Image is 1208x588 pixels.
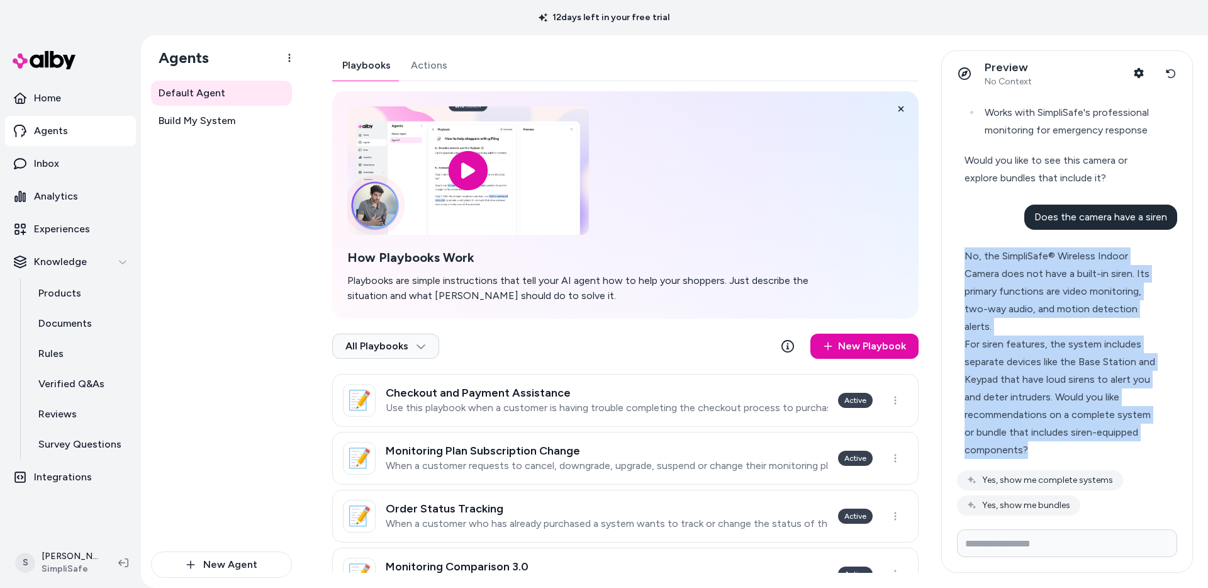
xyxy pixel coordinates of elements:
[151,551,292,578] button: New Agent
[38,407,77,422] p: Reviews
[343,442,376,475] div: 📝
[34,189,78,204] p: Analytics
[332,50,401,81] button: Playbooks
[34,222,90,237] p: Experiences
[5,83,136,113] a: Home
[34,254,87,269] p: Knowledge
[347,273,830,303] p: Playbooks are simple instructions that tell your AI agent how to help your shoppers. Just describ...
[386,402,828,414] p: Use this playbook when a customer is having trouble completing the checkout process to purchase t...
[26,369,136,399] a: Verified Q&As
[38,286,81,301] p: Products
[386,387,828,399] h3: Checkout and Payment Assistance
[838,451,873,466] div: Active
[5,181,136,212] a: Analytics
[38,376,104,392] p: Verified Q&As
[838,567,873,582] div: Active
[981,104,1159,139] li: Works with SimpliSafe's professional monitoring for emergency response
[26,278,136,308] a: Products
[34,123,68,139] p: Agents
[332,490,919,543] a: 📝Order Status TrackingWhen a customer who has already purchased a system wants to track or change...
[34,156,59,171] p: Inbox
[26,308,136,339] a: Documents
[332,432,919,485] a: 📝Monitoring Plan Subscription ChangeWhen a customer requests to cancel, downgrade, upgrade, suspe...
[965,247,1159,336] div: No, the SimpliSafe® Wireless Indoor Camera does not have a built-in siren. Its primary functions ...
[5,214,136,244] a: Experiences
[26,429,136,460] a: Survey Questions
[26,339,136,369] a: Rules
[5,149,136,179] a: Inbox
[38,346,64,361] p: Rules
[838,509,873,524] div: Active
[985,76,1032,88] span: No Context
[386,502,828,515] h3: Order Status Tracking
[1034,211,1167,223] span: Does the camera have a siren
[42,563,98,575] span: SimpliSafe
[5,116,136,146] a: Agents
[965,336,1159,459] div: For siren features, the system includes separate devices like the Base Station and Keypad that ha...
[401,50,457,81] button: Actions
[386,560,828,573] h3: Monitoring Comparison 3.0
[957,470,1123,490] button: Yes, show me complete systems
[838,393,873,408] div: Active
[5,462,136,492] a: Integrations
[5,247,136,277] button: Knowledge
[347,250,830,266] h2: How Playbooks Work
[159,86,225,101] span: Default Agent
[8,543,108,583] button: S[PERSON_NAME]SimpliSafe
[15,553,35,573] span: S
[34,470,92,485] p: Integrations
[345,340,426,353] span: All Playbooks
[34,91,61,106] p: Home
[965,152,1159,187] div: Would you like to see this camera or explore bundles that include it?
[386,444,828,457] h3: Monitoring Plan Subscription Change
[151,108,292,133] a: Build My System
[386,460,828,472] p: When a customer requests to cancel, downgrade, upgrade, suspend or change their monitoring plan s...
[26,399,136,429] a: Reviews
[386,517,828,530] p: When a customer who has already purchased a system wants to track or change the status of their e...
[148,48,209,67] h1: Agents
[159,113,235,128] span: Build My System
[985,60,1032,75] p: Preview
[810,334,919,359] a: New Playbook
[343,384,376,417] div: 📝
[957,495,1080,516] button: Yes, show me bundles
[38,437,121,452] p: Survey Questions
[42,550,98,563] p: [PERSON_NAME]
[38,316,92,331] p: Documents
[13,51,75,69] img: alby Logo
[957,529,1177,557] input: Write your prompt here
[151,81,292,106] a: Default Agent
[332,374,919,427] a: 📝Checkout and Payment AssistanceUse this playbook when a customer is having trouble completing th...
[332,334,439,359] button: All Playbooks
[343,500,376,533] div: 📝
[531,11,677,24] p: 12 days left in your free trial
